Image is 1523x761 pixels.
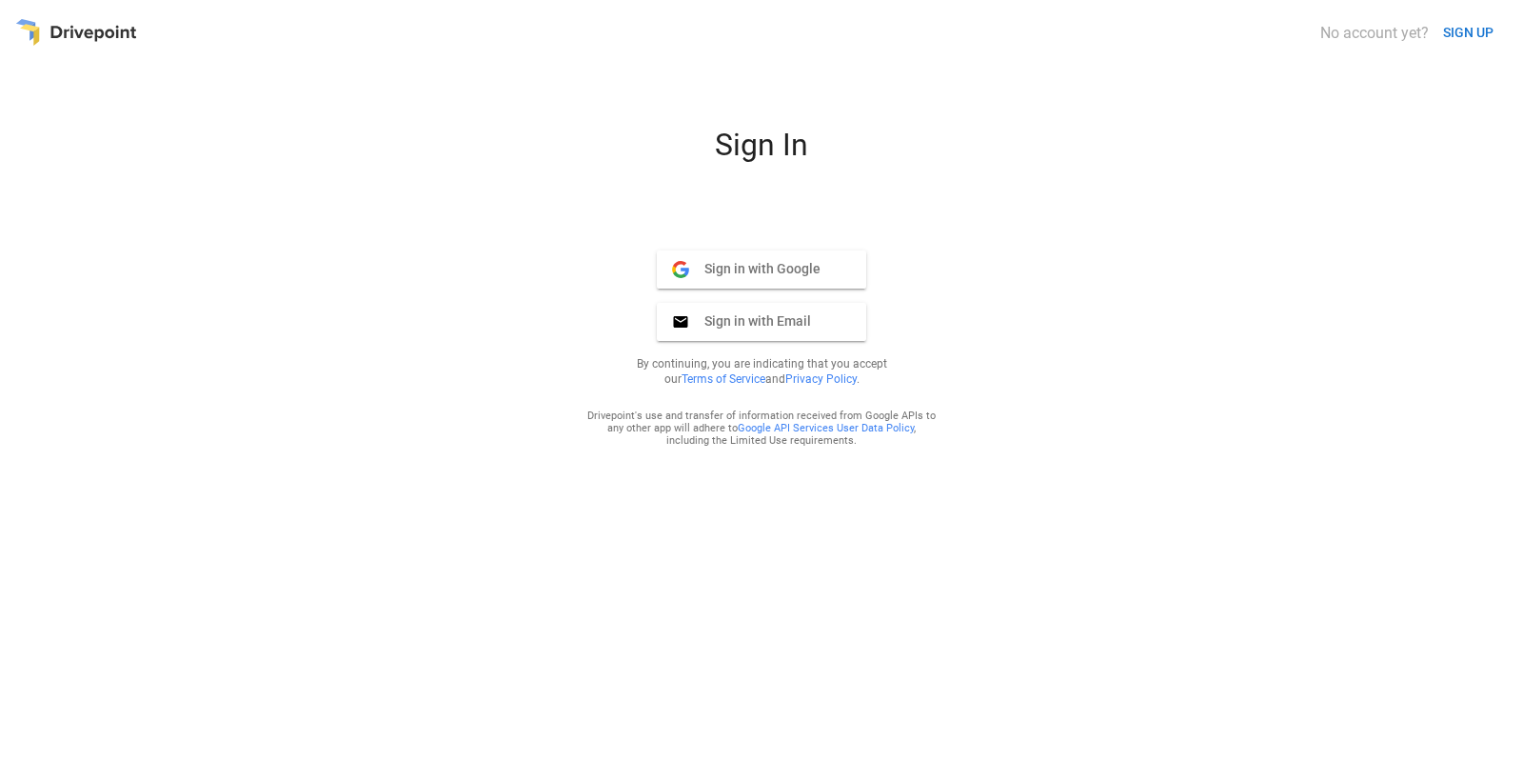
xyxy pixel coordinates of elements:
div: Sign In [533,127,990,178]
span: Sign in with Email [689,312,811,330]
span: Sign in with Google [689,260,821,277]
a: Terms of Service [682,372,765,386]
p: By continuing, you are indicating that you accept our and . [613,356,910,387]
a: Google API Services User Data Policy [738,422,914,434]
div: Drivepoint's use and transfer of information received from Google APIs to any other app will adhe... [586,410,937,447]
button: Sign in with Google [657,250,866,289]
a: Privacy Policy [785,372,857,386]
button: SIGN UP [1435,15,1501,50]
div: No account yet? [1320,24,1429,42]
button: Sign in with Email [657,303,866,341]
